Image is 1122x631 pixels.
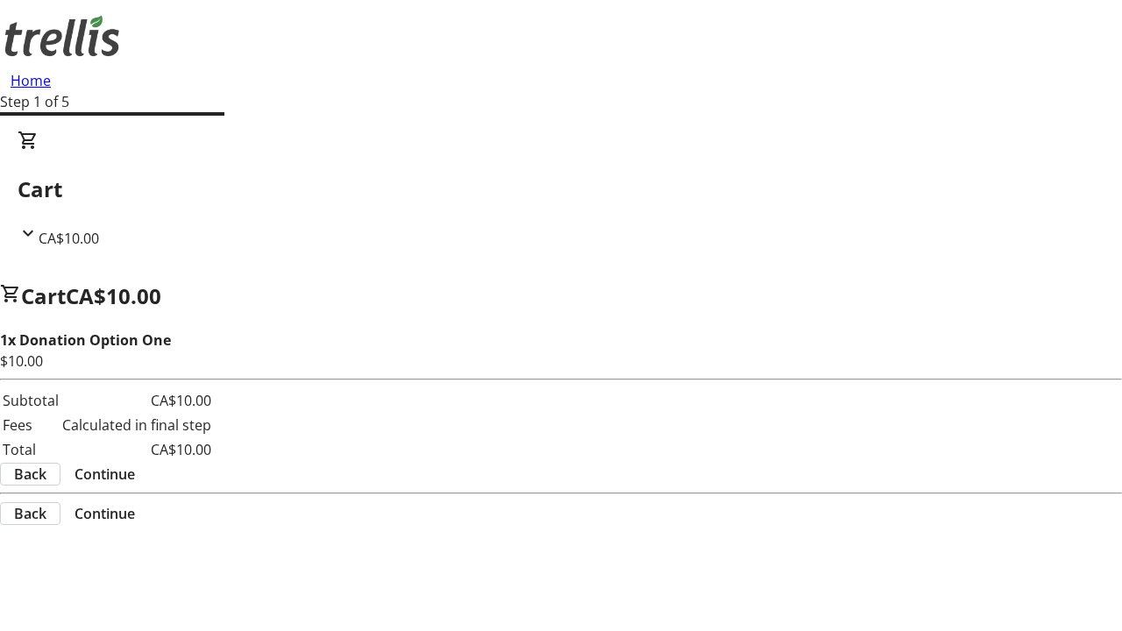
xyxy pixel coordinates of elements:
td: Total [2,438,60,461]
span: Back [14,503,46,524]
span: Cart [21,281,66,310]
h2: Cart [18,174,1104,205]
button: Continue [60,464,149,485]
span: Continue [75,503,135,524]
span: Continue [75,464,135,485]
td: CA$10.00 [61,389,212,412]
td: CA$10.00 [61,438,212,461]
span: Back [14,464,46,485]
span: CA$10.00 [66,281,161,310]
span: CA$10.00 [39,229,99,248]
button: Continue [60,503,149,524]
td: Subtotal [2,389,60,412]
div: CartCA$10.00 [18,130,1104,249]
td: Calculated in final step [61,414,212,436]
td: Fees [2,414,60,436]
